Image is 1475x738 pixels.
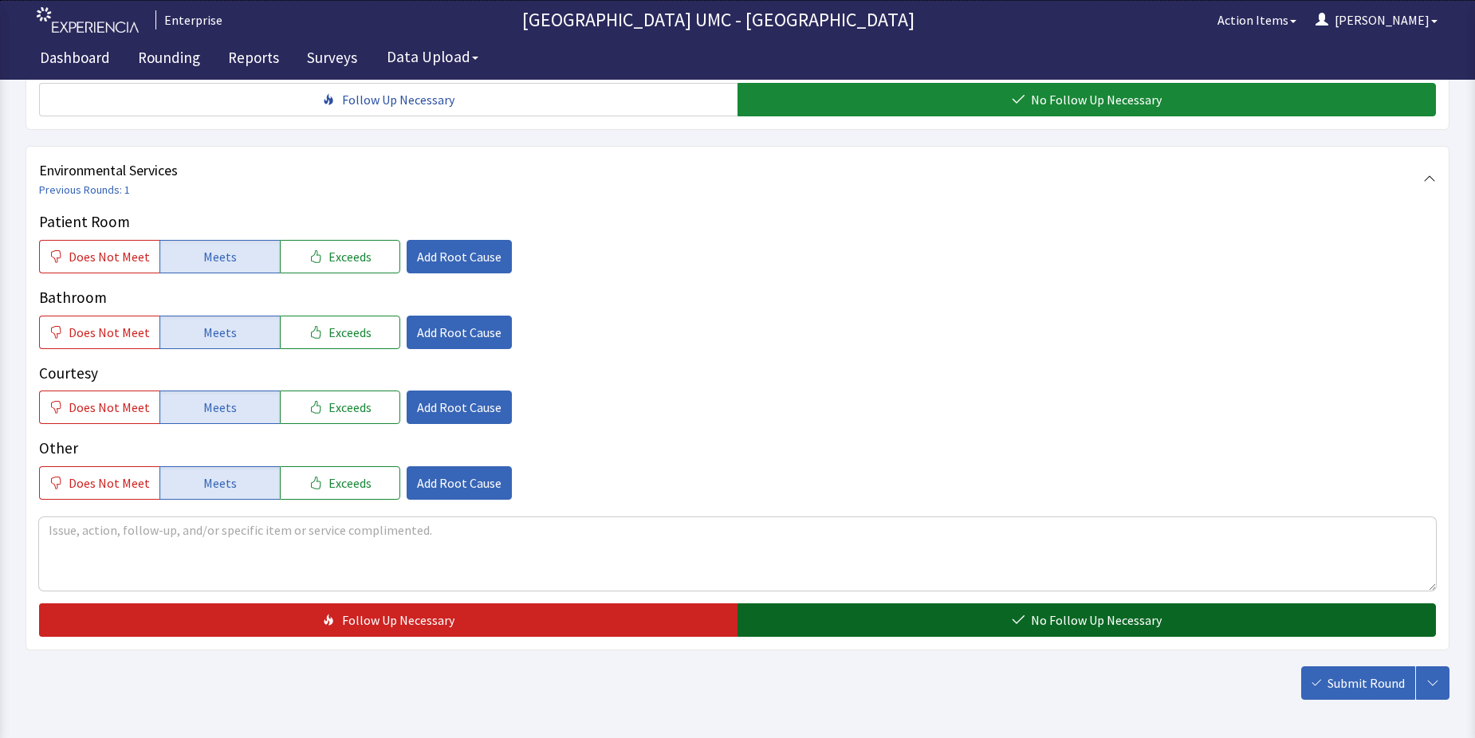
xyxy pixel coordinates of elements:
[1031,90,1162,109] span: No Follow Up Necessary
[39,210,1436,234] p: Patient Room
[1327,673,1405,693] span: Submit Round
[39,159,1423,182] span: Environmental Services
[159,316,280,349] button: Meets
[28,40,122,80] a: Dashboard
[203,398,237,417] span: Meets
[39,466,159,500] button: Does Not Meet
[39,603,737,637] button: Follow Up Necessary
[280,391,400,424] button: Exceeds
[39,316,159,349] button: Does Not Meet
[417,473,501,493] span: Add Root Cause
[39,183,130,197] a: Previous Rounds: 1
[328,247,372,266] span: Exceeds
[407,316,512,349] button: Add Root Cause
[328,398,372,417] span: Exceeds
[328,323,372,342] span: Exceeds
[417,398,501,417] span: Add Root Cause
[407,391,512,424] button: Add Root Cause
[280,240,400,273] button: Exceeds
[203,473,237,493] span: Meets
[69,473,150,493] span: Does Not Meet
[39,391,159,424] button: Does Not Meet
[417,247,501,266] span: Add Root Cause
[407,466,512,500] button: Add Root Cause
[737,603,1436,637] button: No Follow Up Necessary
[417,323,501,342] span: Add Root Cause
[203,247,237,266] span: Meets
[1306,4,1447,36] button: [PERSON_NAME]
[342,90,454,109] span: Follow Up Necessary
[39,83,737,116] button: Follow Up Necessary
[159,391,280,424] button: Meets
[342,610,454,630] span: Follow Up Necessary
[1208,4,1306,36] button: Action Items
[159,466,280,500] button: Meets
[328,473,372,493] span: Exceeds
[216,40,291,80] a: Reports
[39,240,159,273] button: Does Not Meet
[126,40,212,80] a: Rounding
[69,398,150,417] span: Does Not Meet
[280,466,400,500] button: Exceeds
[155,10,222,29] div: Enterprise
[737,83,1436,116] button: No Follow Up Necessary
[407,240,512,273] button: Add Root Cause
[295,40,369,80] a: Surveys
[69,323,150,342] span: Does Not Meet
[377,42,488,72] button: Data Upload
[159,240,280,273] button: Meets
[203,323,237,342] span: Meets
[39,437,1436,460] p: Other
[280,316,400,349] button: Exceeds
[69,247,150,266] span: Does Not Meet
[37,7,139,33] img: experiencia_logo.png
[229,7,1208,33] p: [GEOGRAPHIC_DATA] UMC - [GEOGRAPHIC_DATA]
[1031,610,1162,630] span: No Follow Up Necessary
[1301,666,1415,700] button: Submit Round
[39,286,1436,309] p: Bathroom
[39,362,1436,385] p: Courtesy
